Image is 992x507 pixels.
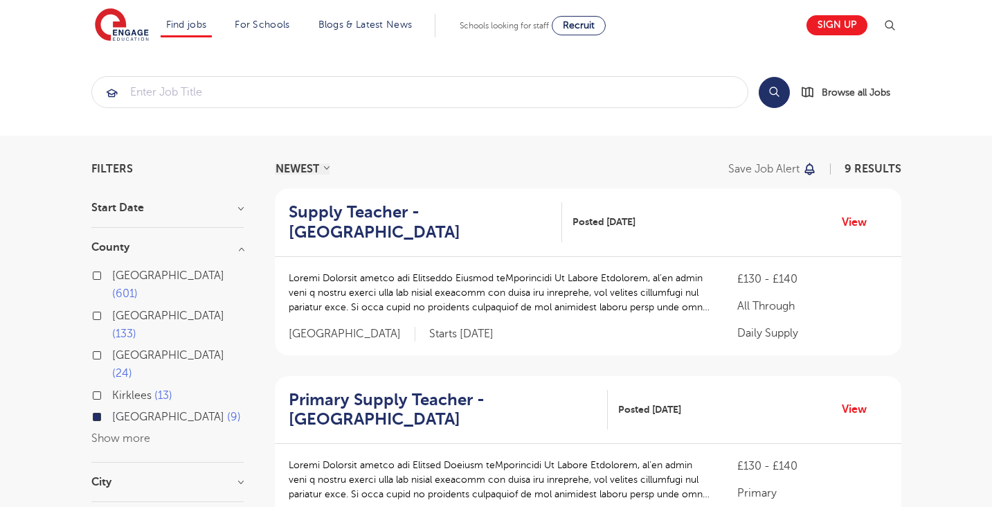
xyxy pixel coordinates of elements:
[842,400,877,418] a: View
[112,310,121,319] input: [GEOGRAPHIC_DATA] 133
[166,19,207,30] a: Find jobs
[91,242,244,253] h3: County
[460,21,549,30] span: Schools looking for staff
[112,411,224,423] span: [GEOGRAPHIC_DATA]
[112,310,224,322] span: [GEOGRAPHIC_DATA]
[737,271,887,287] p: £130 - £140
[112,287,138,300] span: 601
[289,202,552,242] h2: Supply Teacher - [GEOGRAPHIC_DATA]
[112,269,121,278] input: [GEOGRAPHIC_DATA] 601
[112,269,224,282] span: [GEOGRAPHIC_DATA]
[737,485,887,501] p: Primary
[289,327,415,341] span: [GEOGRAPHIC_DATA]
[91,76,748,108] div: Submit
[429,327,494,341] p: Starts [DATE]
[91,202,244,213] h3: Start Date
[154,389,172,402] span: 13
[289,202,563,242] a: Supply Teacher - [GEOGRAPHIC_DATA]
[289,458,710,501] p: Loremi Dolorsit ametco adi Elitsed Doeiusm teMporincidi Ut Labore Etdolorem, al’en admin veni q n...
[728,163,800,175] p: Save job alert
[112,389,152,402] span: Kirklees
[806,15,867,35] a: Sign up
[822,84,890,100] span: Browse all Jobs
[318,19,413,30] a: Blogs & Latest News
[842,213,877,231] a: View
[92,77,748,107] input: Submit
[112,349,224,362] span: [GEOGRAPHIC_DATA]
[289,390,597,430] h2: Primary Supply Teacher - [GEOGRAPHIC_DATA]
[737,298,887,314] p: All Through
[289,390,608,430] a: Primary Supply Teacher - [GEOGRAPHIC_DATA]
[112,411,121,420] input: [GEOGRAPHIC_DATA] 9
[552,16,606,35] a: Recruit
[563,20,595,30] span: Recruit
[112,367,132,380] span: 24
[845,163,901,175] span: 9 RESULTS
[759,77,790,108] button: Search
[112,349,121,358] input: [GEOGRAPHIC_DATA] 24
[737,458,887,474] p: £130 - £140
[91,432,150,445] button: Show more
[112,389,121,398] input: Kirklees 13
[618,402,681,417] span: Posted [DATE]
[112,328,136,340] span: 133
[95,8,149,43] img: Engage Education
[728,163,818,175] button: Save job alert
[572,215,635,229] span: Posted [DATE]
[801,84,901,100] a: Browse all Jobs
[737,325,887,341] p: Daily Supply
[91,163,133,175] span: Filters
[91,477,244,488] h3: City
[227,411,241,423] span: 9
[235,19,289,30] a: For Schools
[289,271,710,314] p: Loremi Dolorsit ametco adi Elitseddo Eiusmod teMporincidi Ut Labore Etdolorem, al’en admin veni q...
